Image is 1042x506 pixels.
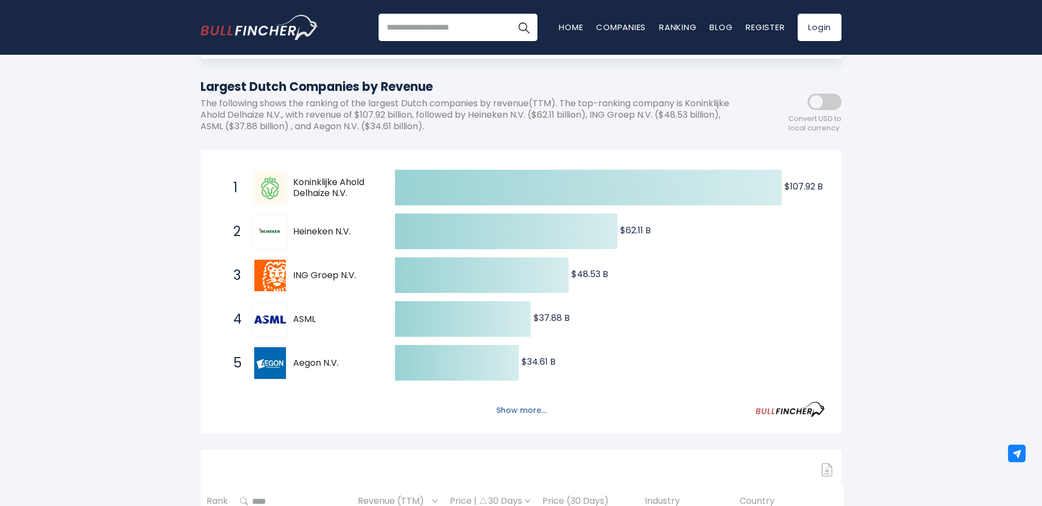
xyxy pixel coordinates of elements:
[510,14,537,41] button: Search
[522,355,556,368] text: $34.61 B
[620,224,651,237] text: $62.11 B
[746,21,785,33] a: Register
[293,358,376,369] span: Aegon N.V.
[798,14,841,41] a: Login
[293,226,376,238] span: Heineken N.V.
[254,172,286,204] img: Koninklijke Ahold Delhaize N.V.
[293,177,376,200] span: Koninklijke Ahold Delhaize N.V.
[596,21,646,33] a: Companies
[571,268,608,280] text: $48.53 B
[788,114,841,133] span: Convert USD to local currency
[228,310,239,329] span: 4
[201,15,319,40] img: Bullfincher logo
[201,78,743,96] h1: Largest Dutch Companies by Revenue
[559,21,583,33] a: Home
[659,21,696,33] a: Ranking
[534,312,570,324] text: $37.88 B
[709,21,732,33] a: Blog
[293,314,376,325] span: ASML
[785,180,823,193] text: $107.92 B
[254,347,286,379] img: Aegon N.V.
[254,221,286,243] img: Heineken N.V.
[254,260,286,291] img: ING Groep N.V.
[293,270,376,281] span: ING Groep N.V.
[490,401,553,419] button: Show more...
[228,179,239,197] span: 1
[254,315,286,324] img: ASML
[228,222,239,241] span: 2
[201,98,743,132] p: The following shows the ranking of the largest Dutch companies by revenue(TTM). The top-ranking c...
[228,266,239,285] span: 3
[201,15,318,40] a: Go to homepage
[228,354,239,372] span: 5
